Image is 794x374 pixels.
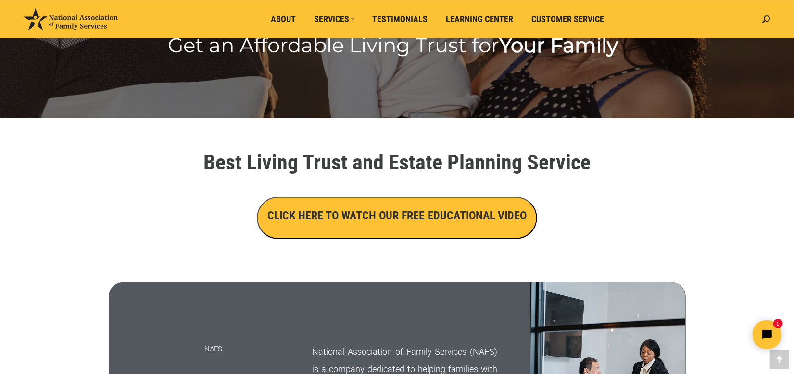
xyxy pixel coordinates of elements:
h1: Best Living Trust and Estate Planning Service [128,152,667,173]
a: Testimonials [366,10,435,28]
p: NAFS [205,340,289,358]
rs-layer: Get an Affordable Living Trust for [168,36,618,54]
a: Customer Service [525,10,611,28]
h3: CLICK HERE TO WATCH OUR FREE EDUCATIONAL VIDEO [267,207,527,224]
img: National Association of Family Services [24,8,118,30]
span: About [271,14,296,24]
b: Your Family [500,33,618,58]
span: Testimonials [373,14,428,24]
span: Customer Service [532,14,605,24]
span: Learning Center [446,14,514,24]
button: CLICK HERE TO WATCH OUR FREE EDUCATIONAL VIDEO [257,197,537,239]
a: CLICK HERE TO WATCH OUR FREE EDUCATIONAL VIDEO [257,211,537,221]
a: About [265,10,303,28]
span: Services [315,14,354,24]
a: Learning Center [440,10,520,28]
iframe: Tidio Chat [624,312,790,357]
